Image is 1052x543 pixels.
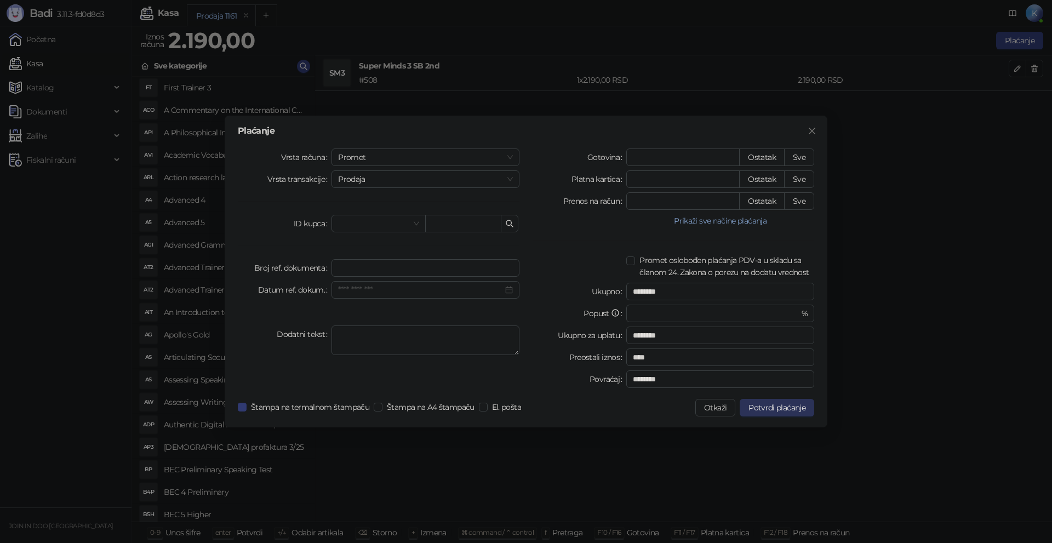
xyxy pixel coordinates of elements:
[277,325,331,343] label: Dodatni tekst
[254,259,331,277] label: Broj ref. dokumenta
[635,254,814,278] span: Promet oslobođen plaćanja PDV-a u skladu sa članom 24. Zakona o porezu na dodatu vrednost
[331,325,519,355] textarea: Dodatni tekst
[633,305,799,322] input: Popust
[739,148,785,166] button: Ostatak
[488,401,525,413] span: El. pošta
[571,170,626,188] label: Platna kartica
[281,148,332,166] label: Vrsta računa
[267,170,332,188] label: Vrsta transakcije
[238,127,814,135] div: Plaćanje
[739,170,785,188] button: Ostatak
[331,259,519,277] input: Broj ref. dokumenta
[784,170,814,188] button: Sve
[808,127,816,135] span: close
[592,283,627,300] label: Ukupno
[784,192,814,210] button: Sve
[563,192,627,210] label: Prenos na račun
[247,401,374,413] span: Štampa na termalnom štampaču
[258,281,332,299] label: Datum ref. dokum.
[748,403,805,413] span: Potvrdi plaćanje
[382,401,479,413] span: Štampa na A4 štampaču
[587,148,626,166] label: Gotovina
[558,327,626,344] label: Ukupno za uplatu
[803,127,821,135] span: Zatvori
[338,149,513,165] span: Promet
[784,148,814,166] button: Sve
[695,399,735,416] button: Otkaži
[338,171,513,187] span: Prodaja
[626,214,814,227] button: Prikaži sve načine plaćanja
[338,284,503,296] input: Datum ref. dokum.
[590,370,626,388] label: Povraćaj
[740,399,814,416] button: Potvrdi plaćanje
[294,215,331,232] label: ID kupca
[569,348,627,366] label: Preostali iznos
[739,192,785,210] button: Ostatak
[584,305,626,322] label: Popust
[803,122,821,140] button: Close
